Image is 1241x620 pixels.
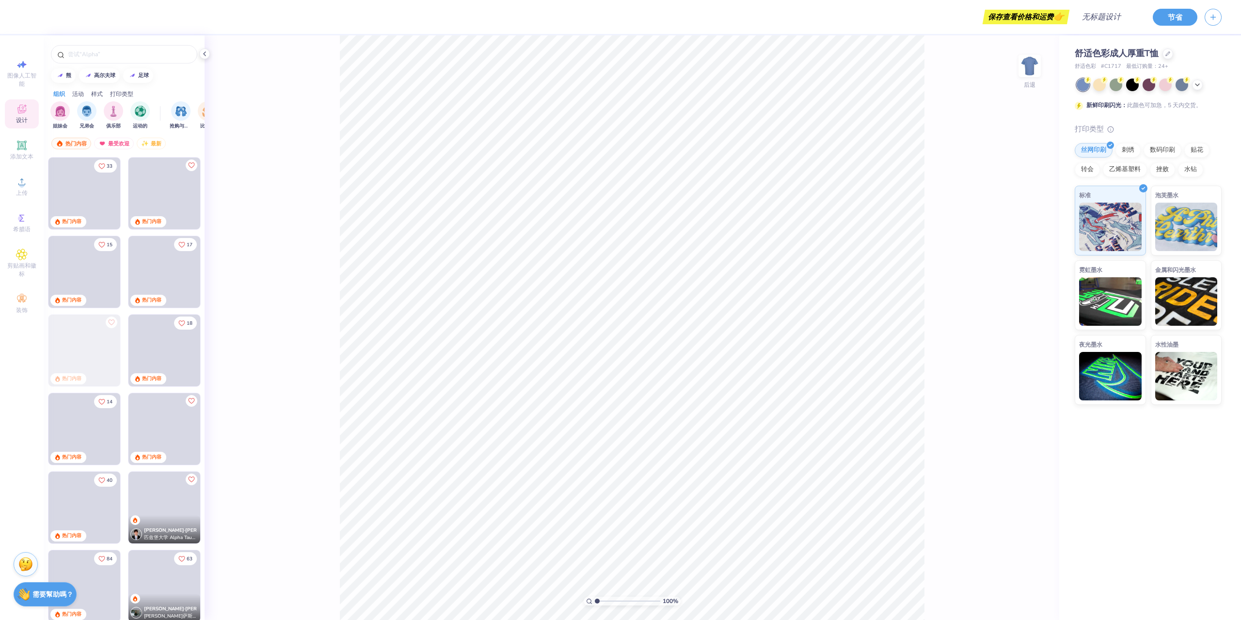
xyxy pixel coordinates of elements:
[187,241,192,248] font: 17
[106,317,117,328] button: 喜欢
[1155,341,1178,349] font: 水性油墨
[170,123,194,129] font: 抢购与竞标
[170,123,192,130] span: 抢购与竞标
[1155,203,1218,251] img: 泡芙墨水
[138,73,149,78] div: 足球
[144,527,252,534] font: [PERSON_NAME]·[PERSON_NAME]尔森-贝林基
[1184,165,1197,174] font: 水钻
[1168,12,1182,22] font: 节省
[200,123,215,129] font: 比赛日
[1075,124,1104,134] font: 打印类型
[104,101,123,130] div: 俱乐部过滤器
[66,73,71,78] div: 熊
[1081,165,1094,174] font: 转会
[1158,63,1165,70] font: 24
[144,613,253,620] font: [PERSON_NAME]萨斯农工大学 Alpha Omicron Pi
[133,123,147,130] span: 运动的
[77,101,96,130] button: 过滤按钮
[138,72,149,79] font: 足球
[1020,56,1039,76] img: 后退
[16,306,28,314] font: 装饰
[186,474,197,485] button: 喜欢
[1079,341,1102,349] font: 夜光墨水
[141,140,149,147] img: Newest.gif
[62,611,81,618] font: 热门内容
[123,68,153,83] button: 足球
[1075,48,1159,59] font: 舒适色彩成人厚重T恤
[1079,266,1102,274] font: 霓虹墨水
[130,101,150,130] div: 体育过滤器
[79,68,120,83] button: 高尔夫球
[1079,352,1142,400] img: 夜光墨水
[175,106,187,117] img: 抢购及竞标图片
[94,72,115,79] font: 高尔夫球
[62,454,81,461] font: 热门内容
[1150,145,1175,154] font: 数码印刷
[130,607,142,619] img: 阿凡达
[142,454,161,461] font: 热门内容
[13,225,31,233] font: 希腊语
[1079,191,1091,199] font: 标准
[53,123,67,129] font: 姐妹会
[56,140,64,147] img: trending.gif
[108,106,119,117] img: 俱乐部形象
[16,189,28,197] font: 上传
[72,90,84,98] font: 活动
[1155,277,1218,326] img: 金属和闪光墨水
[1081,145,1106,154] font: 丝网印刷
[133,123,147,129] font: 运动的
[53,90,65,98] font: 组织
[142,297,161,303] font: 热门内容
[174,552,197,565] button: 喜欢
[1155,266,1196,274] font: 金属和闪光墨水
[1153,9,1197,26] button: 节省
[186,159,197,171] button: 喜欢
[80,123,94,130] span: 兄弟会
[673,597,678,605] font: %
[988,12,1053,22] font: 保存查看价格和运费
[1156,165,1169,174] font: 挫败
[32,590,73,599] font: 需要幫助嗎？
[104,101,123,130] button: 过滤按钮
[84,73,92,79] img: trend_line.gif
[1053,11,1064,22] font: 👉
[62,532,81,539] font: 热门内容
[107,398,112,405] font: 14
[53,123,67,130] span: 姐妹会
[1104,63,1121,70] font: C1717
[62,297,81,303] font: 热门内容
[65,140,87,147] font: 热门内容
[108,140,129,147] font: 最受欢迎
[198,101,217,130] button: 过滤按钮
[174,238,197,251] button: 喜欢
[10,153,33,160] font: 添加文本
[106,123,121,130] span: 俱乐部
[187,556,192,562] font: 63
[107,163,112,170] font: 33
[94,159,117,173] button: 喜欢
[77,101,96,130] div: 兄弟会过滤器
[170,101,192,130] div: 加急出价过滤器
[94,552,117,565] button: 喜欢
[128,73,136,79] img: trend_line.gif
[1155,352,1218,400] img: 水性油墨
[110,90,133,98] font: 打印类型
[56,73,64,79] img: trend_line.gif
[98,140,106,147] img: most_fav.gif
[67,49,191,59] input: 尝试“Alpha”
[187,320,192,327] font: 18
[130,101,150,130] button: 过滤按钮
[1079,277,1142,326] img: 霓虹墨水
[107,556,112,562] font: 84
[91,90,103,98] font: 样式
[135,106,146,117] img: 体育形象
[1079,203,1142,251] img: 标准
[94,395,117,408] button: 喜欢
[144,605,230,612] font: [PERSON_NAME]·[PERSON_NAME]万
[1109,165,1141,174] font: 乙烯基塑料
[50,101,70,130] div: 姐妹会过滤器
[142,218,161,225] font: 热门内容
[66,72,71,79] font: 熊
[142,375,161,382] font: 热门内容
[144,534,209,541] font: 匹兹堡大学 Alpha Tau Omega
